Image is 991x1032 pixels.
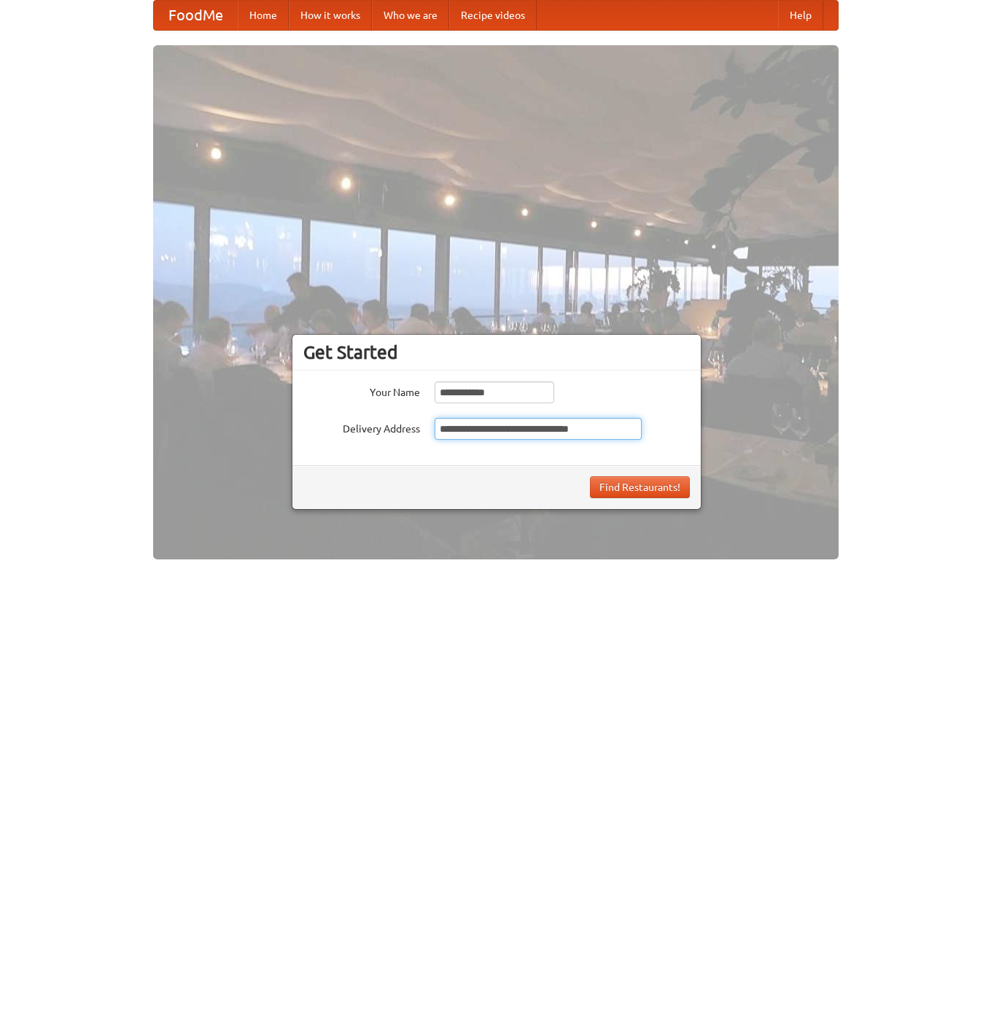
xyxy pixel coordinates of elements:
a: Who we are [372,1,449,30]
a: How it works [289,1,372,30]
h3: Get Started [303,341,690,363]
button: Find Restaurants! [590,476,690,498]
a: FoodMe [154,1,238,30]
a: Recipe videos [449,1,537,30]
label: Your Name [303,381,420,400]
a: Home [238,1,289,30]
label: Delivery Address [303,418,420,436]
a: Help [778,1,823,30]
